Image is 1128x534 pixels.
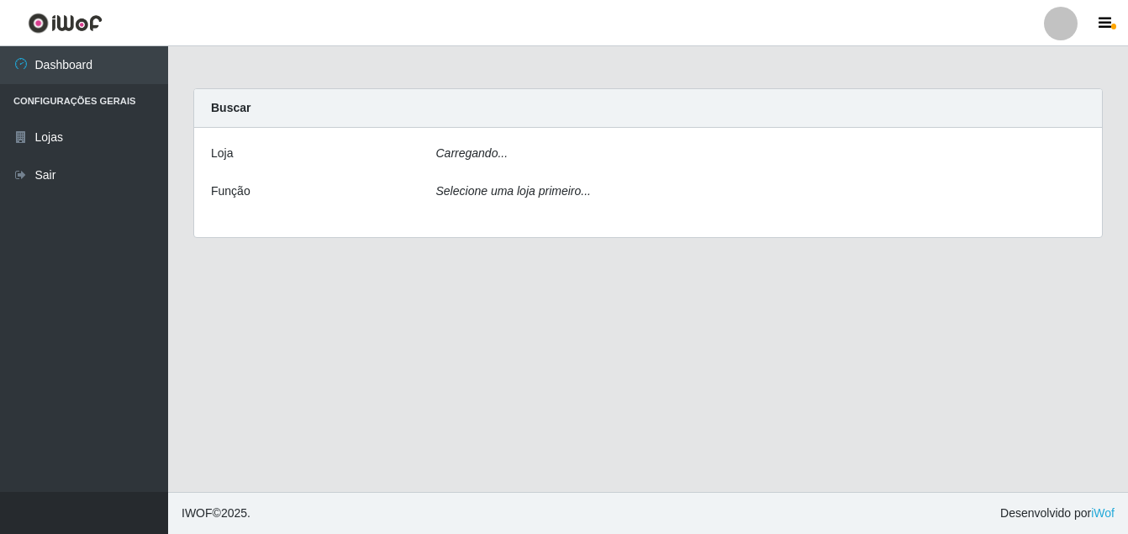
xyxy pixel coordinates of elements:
[211,145,233,162] label: Loja
[436,184,591,198] i: Selecione uma loja primeiro...
[436,146,509,160] i: Carregando...
[211,182,250,200] label: Função
[28,13,103,34] img: CoreUI Logo
[182,505,250,522] span: © 2025 .
[1091,506,1115,520] a: iWof
[211,101,250,114] strong: Buscar
[182,506,213,520] span: IWOF
[1000,505,1115,522] span: Desenvolvido por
